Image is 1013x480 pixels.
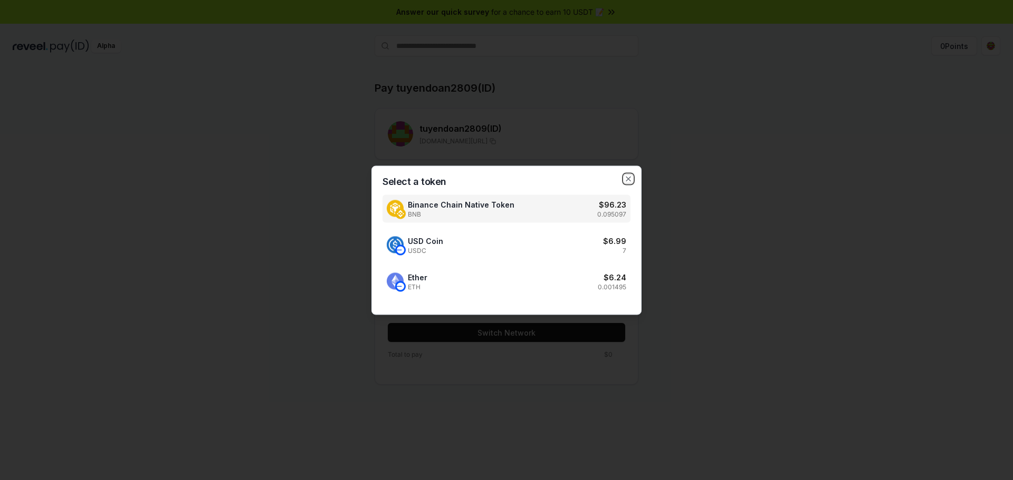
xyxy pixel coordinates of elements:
[387,200,404,217] img: Binance Chain Native Token
[408,246,443,254] span: USDC
[387,273,404,290] img: Ether
[598,282,626,291] p: 0.001495
[599,199,626,210] h3: $ 96.23
[603,235,626,246] h3: $ 6.99
[604,271,626,282] h3: $ 6.24
[395,281,406,292] img: Ether
[387,237,404,253] img: USD Coin
[383,177,630,186] h2: Select a token
[408,210,514,218] span: BNB
[408,271,427,282] span: Ether
[597,210,626,218] p: 0.095097
[395,209,406,219] img: Binance Chain Native Token
[408,235,443,246] span: USD Coin
[408,282,427,291] span: ETH
[408,199,514,210] span: Binance Chain Native Token
[395,245,406,256] img: USD Coin
[623,246,626,254] p: 7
